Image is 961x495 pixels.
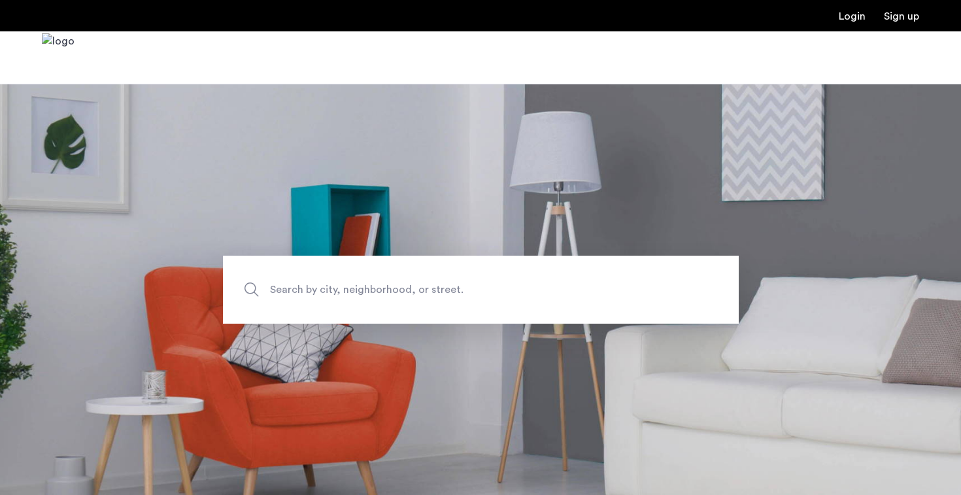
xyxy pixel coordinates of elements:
a: Cazamio Logo [42,33,75,82]
a: Registration [884,11,919,22]
img: logo [42,33,75,82]
a: Login [839,11,866,22]
input: Apartment Search [223,256,739,324]
span: Search by city, neighborhood, or street. [270,281,631,298]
